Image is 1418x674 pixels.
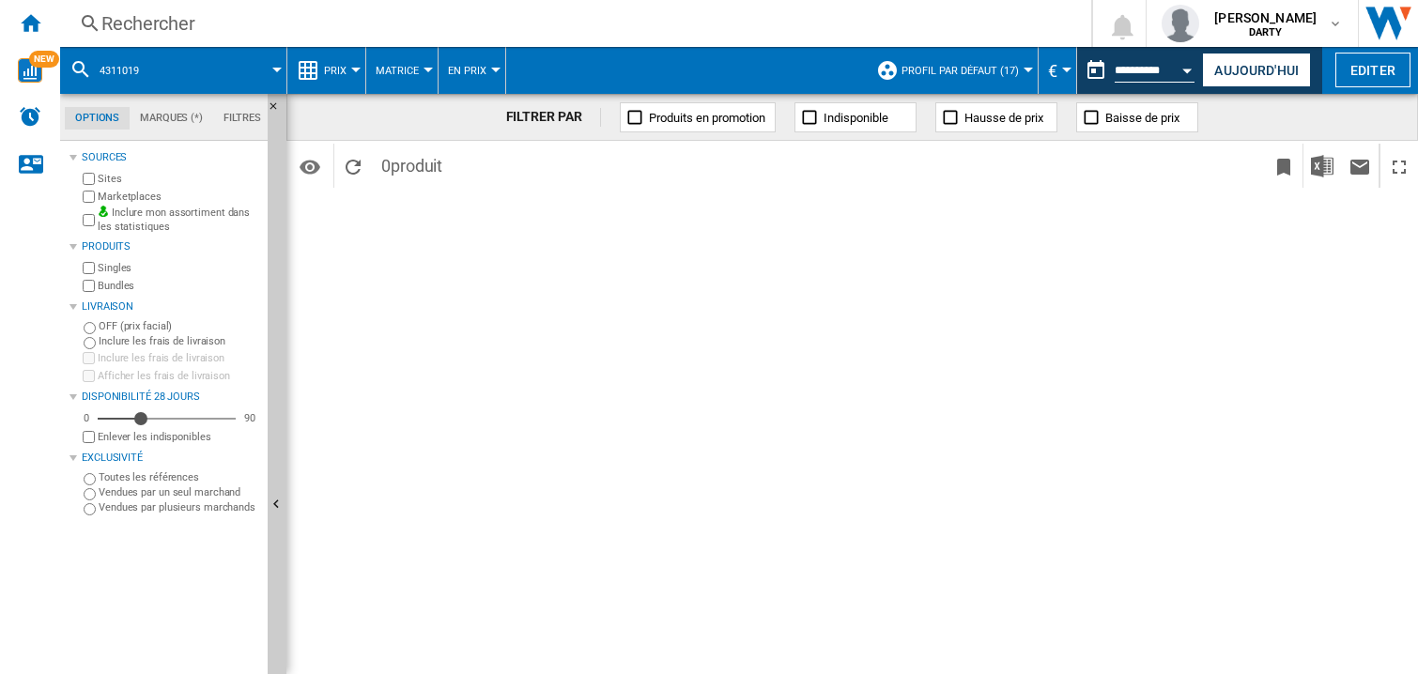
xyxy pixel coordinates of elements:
button: Plein écran [1380,144,1418,188]
button: Matrice [376,47,428,94]
input: Inclure mon assortiment dans les statistiques [83,208,95,232]
button: Prix [324,47,356,94]
button: En Prix [448,47,496,94]
button: Produits en promotion [620,102,776,132]
div: Exclusivité [82,451,260,466]
label: Enlever les indisponibles [98,430,260,444]
input: OFF (prix facial) [84,322,96,334]
img: profile.jpg [1162,5,1199,42]
span: Produits en promotion [649,111,765,125]
div: Disponibilité 28 Jours [82,390,260,405]
span: 4311019 [100,65,139,77]
span: [PERSON_NAME] [1214,8,1317,27]
input: Vendues par plusieurs marchands [84,503,96,515]
button: € [1048,47,1067,94]
input: Singles [83,262,95,274]
img: alerts-logo.svg [19,105,41,128]
span: NEW [29,51,59,68]
input: Bundles [83,280,95,292]
button: 4311019 [100,47,158,94]
input: Marketplaces [83,191,95,203]
span: € [1048,61,1057,81]
div: 4311019 [69,47,277,94]
md-menu: Currency [1039,47,1077,94]
div: 90 [239,411,260,425]
label: Toutes les références [99,470,260,484]
button: Recharger [334,144,372,188]
span: Hausse de prix [964,111,1043,125]
button: Télécharger au format Excel [1303,144,1341,188]
div: Profil par défaut (17) [876,47,1028,94]
md-tab-item: Marques (*) [130,107,213,130]
button: Open calendar [1171,51,1205,84]
div: FILTRER PAR [506,108,602,127]
label: Vendues par plusieurs marchands [99,500,260,514]
button: Options [291,149,329,183]
input: Sites [83,173,95,185]
img: wise-card.svg [18,58,42,83]
label: Inclure les frais de livraison [99,334,260,348]
button: Aujourd'hui [1202,53,1311,87]
input: Afficher les frais de livraison [83,431,95,443]
span: produit [391,156,442,176]
div: Livraison [82,299,260,314]
label: Singles [98,261,260,275]
div: Produits [82,239,260,254]
b: DARTY [1249,26,1283,38]
label: Inclure les frais de livraison [98,351,260,365]
div: 0 [79,411,94,425]
input: Afficher les frais de livraison [83,370,95,382]
input: Inclure les frais de livraison [83,352,95,364]
div: Sources [82,150,260,165]
span: Baisse de prix [1105,111,1179,125]
button: Créer un favoris [1265,144,1302,188]
button: Masquer [268,94,290,128]
span: Matrice [376,65,419,77]
span: Indisponible [824,111,888,125]
label: Vendues par un seul marchand [99,485,260,499]
label: Marketplaces [98,190,260,204]
button: Hausse de prix [935,102,1057,132]
input: Inclure les frais de livraison [84,337,96,349]
label: Afficher les frais de livraison [98,369,260,383]
img: mysite-bg-18x18.png [98,206,109,217]
div: Prix [297,47,356,94]
button: Envoyer ce rapport par email [1341,144,1379,188]
span: Profil par défaut (17) [902,65,1019,77]
label: Bundles [98,279,260,293]
span: Prix [324,65,347,77]
button: Editer [1335,53,1410,87]
md-slider: Disponibilité [98,409,236,428]
md-tab-item: Options [65,107,130,130]
span: 0 [372,144,452,183]
button: Indisponible [794,102,917,132]
label: OFF (prix facial) [99,319,260,333]
label: Inclure mon assortiment dans les statistiques [98,206,260,235]
span: En Prix [448,65,486,77]
input: Vendues par un seul marchand [84,488,96,500]
div: Ce rapport est basé sur une date antérieure à celle d'aujourd'hui. [1077,47,1198,94]
img: excel-24x24.png [1311,155,1333,177]
input: Toutes les références [84,473,96,485]
button: md-calendar [1077,52,1115,89]
label: Sites [98,172,260,186]
button: Baisse de prix [1076,102,1198,132]
md-tab-item: Filtres [213,107,271,130]
button: Profil par défaut (17) [902,47,1028,94]
div: Rechercher [101,10,1042,37]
